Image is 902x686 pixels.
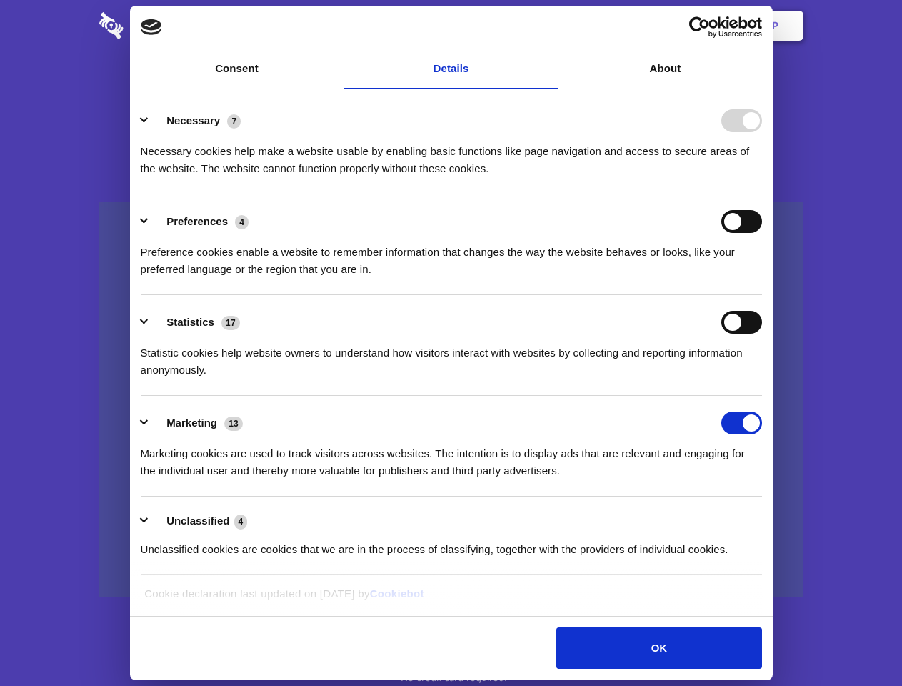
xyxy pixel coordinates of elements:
div: Preference cookies enable a website to remember information that changes the way the website beha... [141,233,762,278]
button: Preferences (4) [141,210,258,233]
div: Unclassified cookies are cookies that we are in the process of classifying, together with the pro... [141,530,762,558]
label: Marketing [166,417,217,429]
label: Necessary [166,114,220,126]
div: Necessary cookies help make a website usable by enabling basic functions like page navigation and... [141,132,762,177]
a: Consent [130,49,344,89]
img: logo [141,19,162,35]
span: 17 [221,316,240,330]
div: Cookie declaration last updated on [DATE] by [134,585,768,613]
span: 13 [224,417,243,431]
a: Wistia video thumbnail [99,202,803,598]
a: About [558,49,773,89]
div: Statistic cookies help website owners to understand how visitors interact with websites by collec... [141,334,762,379]
img: logo-wordmark-white-trans-d4663122ce5f474addd5e946df7df03e33cb6a1c49d2221995e7729f52c070b2.svg [99,12,221,39]
a: Cookiebot [370,587,424,600]
div: Marketing cookies are used to track visitors across websites. The intention is to display ads tha... [141,434,762,479]
h4: Auto-redaction of sensitive data, encrypted data sharing and self-destructing private chats. Shar... [99,130,803,177]
label: Preferences [166,215,228,227]
a: Contact [579,4,645,48]
button: OK [556,627,761,669]
h1: Eliminate Slack Data Loss. [99,64,803,116]
span: 4 [235,215,249,229]
button: Necessary (7) [141,109,250,132]
span: 7 [227,114,241,129]
label: Statistics [166,316,214,328]
span: 4 [234,514,248,529]
a: Pricing [419,4,481,48]
a: Details [344,49,558,89]
a: Login [648,4,710,48]
a: Usercentrics Cookiebot - opens in a new window [637,16,762,38]
button: Marketing (13) [141,412,252,434]
button: Statistics (17) [141,311,249,334]
button: Unclassified (4) [141,512,256,530]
